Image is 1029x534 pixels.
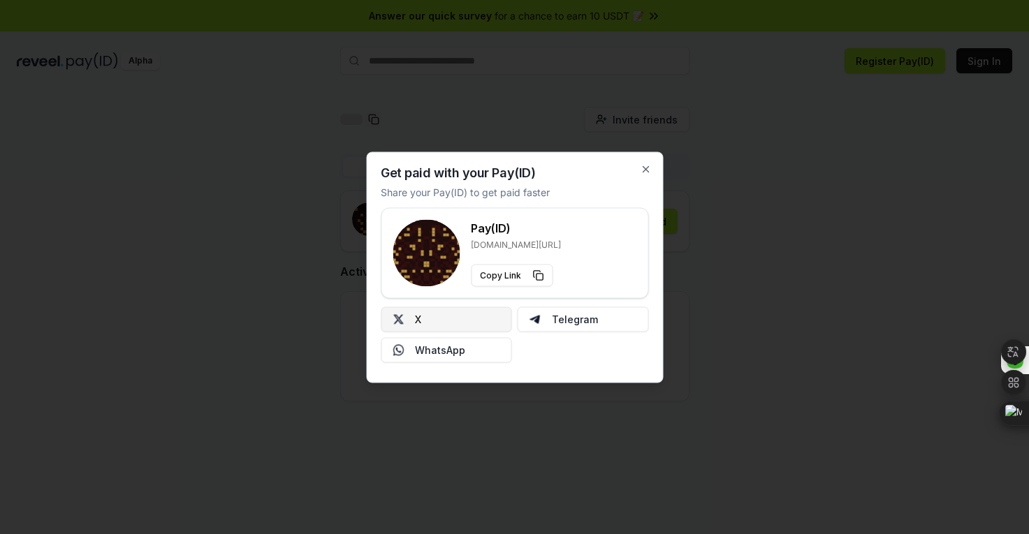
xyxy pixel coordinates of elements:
[381,337,512,362] button: WhatsApp
[381,166,535,179] h2: Get paid with your Pay(ID)
[530,313,541,325] img: Telegram
[471,219,561,236] h3: Pay(ID)
[393,313,404,325] img: X
[393,344,404,355] img: Whatsapp
[471,264,553,286] button: Copy Link
[381,184,550,199] p: Share your Pay(ID) to get paid faster
[518,306,649,332] button: Telegram
[381,306,512,332] button: X
[471,239,561,250] p: [DOMAIN_NAME][URL]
